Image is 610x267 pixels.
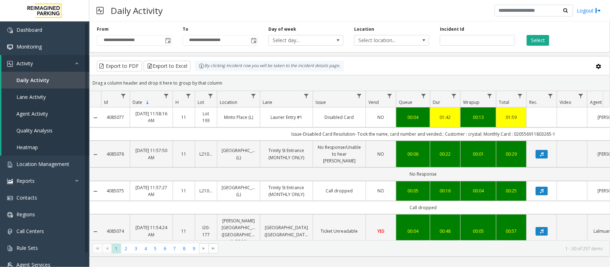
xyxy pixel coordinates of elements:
span: Dur [433,99,440,105]
img: logout [595,7,601,14]
a: Collapse Details [90,115,101,121]
a: 11 [177,151,190,157]
span: Regions [16,211,35,218]
a: Logout [577,7,601,14]
a: 00:04 [465,187,492,194]
a: 00:25 [501,187,522,194]
span: Page 1 [111,244,121,253]
a: Trinity St Entrance (MONTHLY ONLY) [264,147,308,161]
a: 11 [177,187,190,194]
div: 00:04 [401,114,426,121]
span: Page 8 [179,244,189,253]
span: Wrapup [463,99,480,105]
a: 11 [177,114,190,121]
a: Id Filter Menu [119,91,128,101]
span: Video [560,99,571,105]
kendo-pager-info: 1 - 30 of 257 items [223,246,602,252]
span: NO [378,151,385,157]
a: Collapse Details [90,229,101,235]
a: 00:06 [401,151,426,157]
span: Page 2 [121,244,131,253]
span: Contacts [16,194,37,201]
span: Go to the next page [199,243,209,253]
div: 00:16 [435,187,456,194]
a: 01:59 [501,114,522,121]
a: Heatmap [1,139,89,156]
span: Queue [399,99,412,105]
a: Collapse Details [90,188,101,194]
span: Location [220,99,237,105]
span: Page 3 [131,244,141,253]
img: 'icon' [7,246,13,251]
img: 'icon' [7,178,13,184]
span: Rule Sets [16,245,38,251]
a: 00:05 [465,228,492,235]
div: 00:04 [401,228,426,235]
a: 00:29 [501,151,522,157]
label: Location [354,26,374,32]
a: Agent Activity [1,105,89,122]
label: From [97,26,109,32]
img: infoIcon.svg [199,63,204,69]
img: 'icon' [7,61,13,67]
span: Select location... [354,35,414,45]
span: Page 6 [160,244,170,253]
span: Issue [316,99,326,105]
button: Select [527,35,549,46]
span: Page 9 [189,244,199,253]
span: NO [378,114,385,120]
a: [DATE] 11:58:16 AM [134,110,168,124]
span: Date [133,99,142,105]
a: 4085076 [105,151,125,157]
a: [GEOGRAPHIC_DATA] (L) [222,147,256,161]
span: Dashboard [16,26,42,33]
a: Dur Filter Menu [449,91,459,101]
a: Lane Activity [1,89,89,105]
a: Collapse Details [90,152,101,157]
a: [PERSON_NAME][GEOGRAPHIC_DATA] ([GEOGRAPHIC_DATA]) (I) (R390) [222,217,256,245]
a: [GEOGRAPHIC_DATA] (L) [222,184,256,198]
a: Date Filter Menu [162,91,171,101]
span: Page 7 [170,244,179,253]
span: Rec. [529,99,537,105]
label: To [183,26,188,32]
a: 4085077 [105,114,125,121]
span: Call Centers [16,228,44,235]
a: Lot Filter Menu [206,91,215,101]
a: 00:48 [435,228,456,235]
button: Export to Excel [144,61,190,71]
a: 4085074 [105,228,125,235]
span: Go to the last page [209,243,218,253]
span: Toggle popup [249,35,257,45]
span: Vend [368,99,379,105]
a: Activity [1,55,89,72]
a: 11 [177,228,190,235]
a: 00:57 [501,228,522,235]
span: Agent Activity [16,110,48,117]
label: Incident Id [440,26,464,32]
span: Activity [16,60,33,67]
a: [DATE] 11:57:50 AM [134,147,168,161]
a: 00:05 [401,187,426,194]
a: [DATE] 11:54:24 AM [134,224,168,238]
a: 00:13 [465,114,492,121]
img: 'icon' [7,229,13,235]
a: Video Filter Menu [576,91,586,101]
span: H [175,99,179,105]
img: 'icon' [7,44,13,50]
a: NO [370,187,392,194]
span: Reports [16,177,35,184]
a: L21070800 [199,187,213,194]
span: Monitoring [16,43,42,50]
a: I20-177 [199,224,213,238]
a: Lane Filter Menu [302,91,311,101]
a: Disabled Card [317,114,361,121]
a: Wrapup Filter Menu [485,91,495,101]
